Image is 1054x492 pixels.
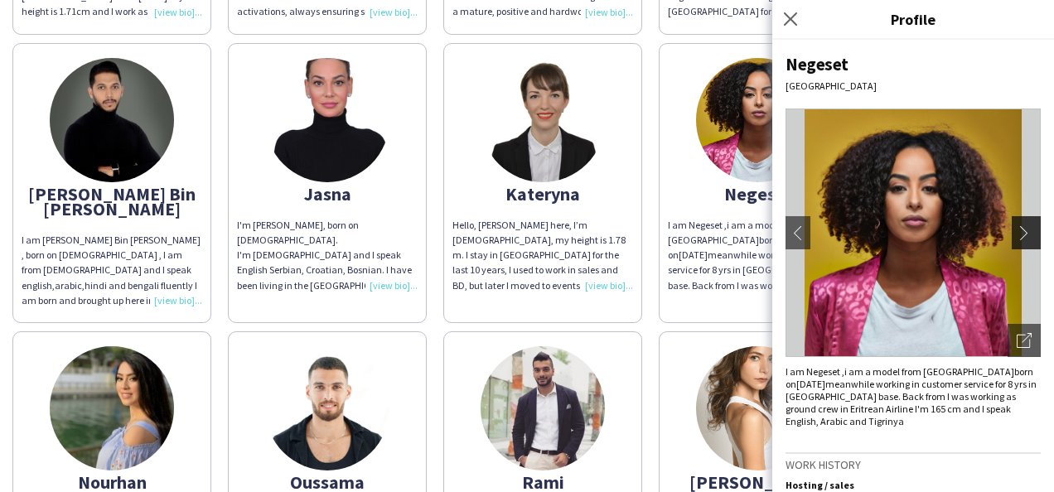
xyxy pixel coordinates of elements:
[786,53,1041,75] div: Negeset
[786,378,1037,427] span: meanwhile working in customer service for 8 yrs in [GEOGRAPHIC_DATA] base. Back from I was workin...
[237,219,415,442] span: I'm [PERSON_NAME], born on [DEMOGRAPHIC_DATA]. I'm [DEMOGRAPHIC_DATA] and I speak English Serbian...
[786,109,1041,357] img: Crew avatar or photo
[786,479,1041,491] div: Hosting / sales
[22,475,202,490] div: Nourhan
[265,346,389,470] img: thumb-66966a45b4967.jpeg
[786,365,1014,378] span: I am Negeset ,i am a model from [GEOGRAPHIC_DATA]
[50,58,174,182] img: thumb-67755c6606872.jpeg
[265,58,389,182] img: thumb-5f283eb966922.jpg
[772,8,1054,30] h3: Profile
[452,475,633,490] div: Rami
[668,248,847,321] span: meanwhile working in customer service for 8 yrs in [GEOGRAPHIC_DATA] base. Back from I was workin...
[22,233,202,308] div: I am [PERSON_NAME] Bin [PERSON_NAME] , born on [DEMOGRAPHIC_DATA] , I am from [DEMOGRAPHIC_DATA] ...
[481,58,605,182] img: thumb-672e026d23fa7.jpeg
[696,346,820,470] img: thumb-3c889dae-3982-42aa-9b09-52090c583d9c.png
[796,378,825,390] span: [DATE]
[237,475,418,490] div: Oussama
[696,58,820,182] img: thumb-1679642050641d4dc284058.jpeg
[786,80,1041,92] div: [GEOGRAPHIC_DATA]
[668,219,804,246] span: I am Negeset ,i am a model from [GEOGRAPHIC_DATA]
[452,186,633,201] div: Kateryna
[237,186,418,201] div: Jasna
[786,365,1033,390] span: born on
[679,248,708,261] span: [DATE]
[452,218,633,293] div: Hello, [PERSON_NAME] here, I’m [DEMOGRAPHIC_DATA], my height is 1.78 m. I stay in [GEOGRAPHIC_DAT...
[1008,324,1041,357] div: Open photos pop-in
[668,186,849,201] div: Negeset
[22,186,202,216] div: [PERSON_NAME] Bin [PERSON_NAME]
[50,346,174,470] img: thumb-681deb20a575f.jpeg
[668,475,849,490] div: [PERSON_NAME]
[786,457,1041,472] h3: Work history
[481,346,605,470] img: thumb-5f56923b3947a.jpeg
